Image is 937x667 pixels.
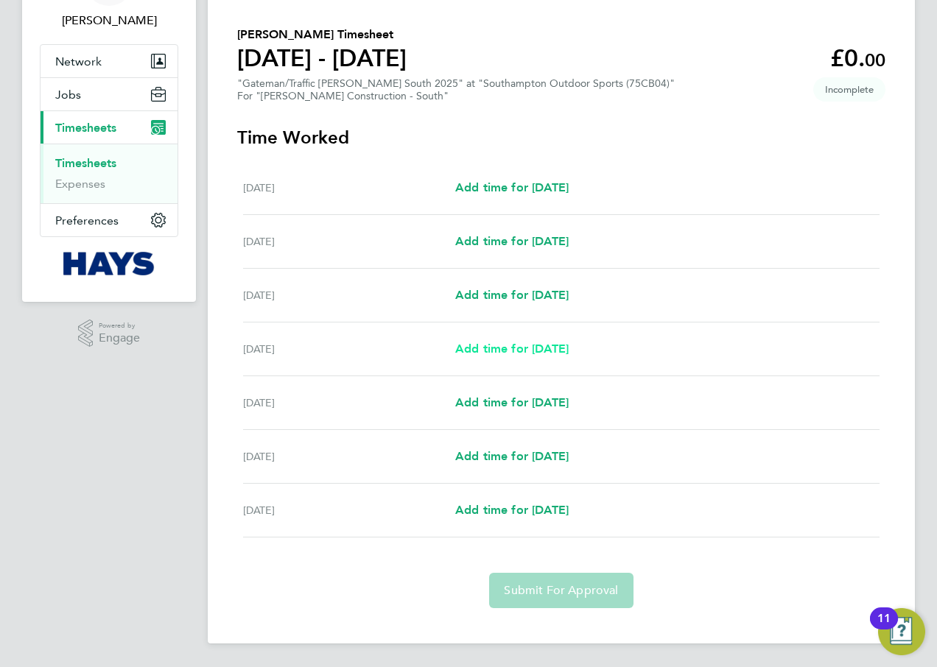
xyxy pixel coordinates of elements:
div: "Gateman/Traffic [PERSON_NAME] South 2025" at "Southampton Outdoor Sports (75CB04)" [237,77,675,102]
button: Preferences [41,204,178,236]
a: Timesheets [55,156,116,170]
a: Go to home page [40,252,178,275]
span: Add time for [DATE] [455,342,569,356]
div: [DATE] [243,179,455,197]
div: [DATE] [243,448,455,465]
span: Preferences [55,213,119,227]
a: Add time for [DATE] [455,394,569,412]
a: Add time for [DATE] [455,179,569,197]
span: Network [55,54,102,68]
h1: [DATE] - [DATE] [237,43,407,73]
a: Expenses [55,177,105,191]
span: Add time for [DATE] [455,180,569,194]
span: Add time for [DATE] [455,288,569,302]
a: Add time for [DATE] [455,340,569,358]
button: Timesheets [41,111,178,144]
div: For "[PERSON_NAME] Construction - South" [237,90,675,102]
span: Add time for [DATE] [455,234,569,248]
div: 11 [877,618,891,638]
div: [DATE] [243,286,455,304]
span: 00 [865,49,885,71]
span: Add time for [DATE] [455,503,569,517]
div: [DATE] [243,501,455,519]
a: Add time for [DATE] [455,448,569,465]
a: Add time for [DATE] [455,286,569,304]
div: [DATE] [243,340,455,358]
button: Jobs [41,78,178,110]
span: Powered by [99,320,140,332]
app-decimal: £0. [830,44,885,72]
a: Add time for [DATE] [455,233,569,250]
span: Add time for [DATE] [455,395,569,409]
button: Network [41,45,178,77]
div: [DATE] [243,233,455,250]
div: Timesheets [41,144,178,203]
span: Alan Watts [40,12,178,29]
span: Add time for [DATE] [455,449,569,463]
h3: Time Worked [237,126,885,149]
span: Jobs [55,88,81,102]
h2: [PERSON_NAME] Timesheet [237,26,407,43]
button: Open Resource Center, 11 new notifications [878,608,925,655]
span: This timesheet is Incomplete. [813,77,885,102]
a: Powered byEngage [78,320,141,347]
span: Timesheets [55,121,116,135]
div: [DATE] [243,394,455,412]
span: Engage [99,332,140,345]
img: hays-logo-retina.png [63,252,155,275]
a: Add time for [DATE] [455,501,569,519]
